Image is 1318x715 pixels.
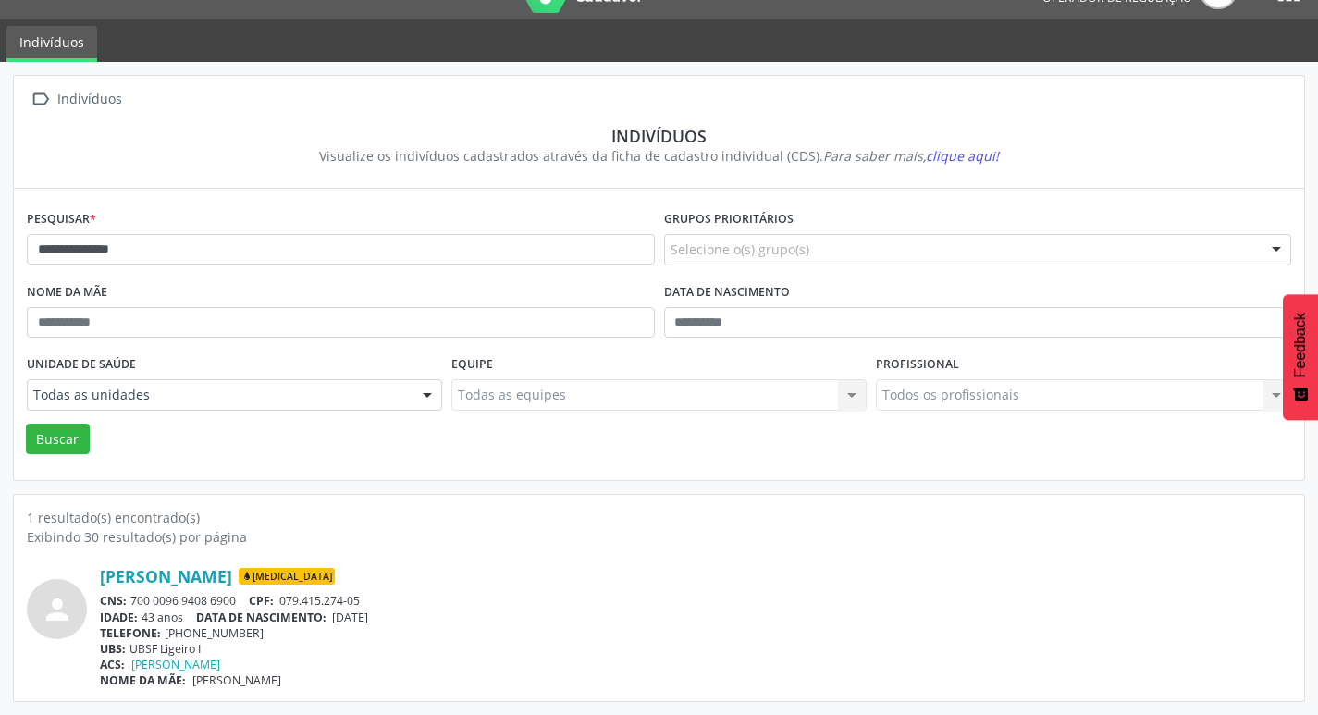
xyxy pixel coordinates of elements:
button: Feedback - Mostrar pesquisa [1283,294,1318,420]
span: CPF: [249,593,274,609]
span: 079.415.274-05 [279,593,360,609]
button: Buscar [26,424,90,455]
label: Equipe [451,351,493,379]
label: Unidade de saúde [27,351,136,379]
label: Grupos prioritários [664,205,794,234]
a: [PERSON_NAME] [100,566,232,586]
div: 700 0096 9408 6900 [100,593,1291,609]
label: Data de nascimento [664,278,790,307]
div: UBSF Ligeiro I [100,641,1291,657]
a: Indivíduos [6,26,97,62]
a: [PERSON_NAME] [131,657,220,672]
span: NOME DA MÃE: [100,672,186,688]
span: IDADE: [100,610,138,625]
span: ACS: [100,657,125,672]
span: DATA DE NASCIMENTO: [196,610,326,625]
label: Pesquisar [27,205,96,234]
label: Nome da mãe [27,278,107,307]
i:  [27,86,54,113]
span: Feedback [1292,313,1309,377]
span: CNS: [100,593,127,609]
div: 43 anos [100,610,1291,625]
span: [MEDICAL_DATA] [239,568,335,585]
label: Profissional [876,351,959,379]
span: [DATE] [332,610,368,625]
div: Visualize os indivíduos cadastrados através da ficha de cadastro individual (CDS). [40,146,1278,166]
div: Indivíduos [40,126,1278,146]
span: UBS: [100,641,126,657]
i: Para saber mais, [823,147,999,165]
span: [PERSON_NAME] [192,672,281,688]
span: Selecione o(s) grupo(s) [671,240,809,259]
span: Todas as unidades [33,386,404,404]
i: person [41,593,74,626]
div: 1 resultado(s) encontrado(s) [27,508,1291,527]
div: [PHONE_NUMBER] [100,625,1291,641]
div: Indivíduos [54,86,125,113]
div: Exibindo 30 resultado(s) por página [27,527,1291,547]
span: clique aqui! [926,147,999,165]
span: TELEFONE: [100,625,161,641]
a:  Indivíduos [27,86,125,113]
